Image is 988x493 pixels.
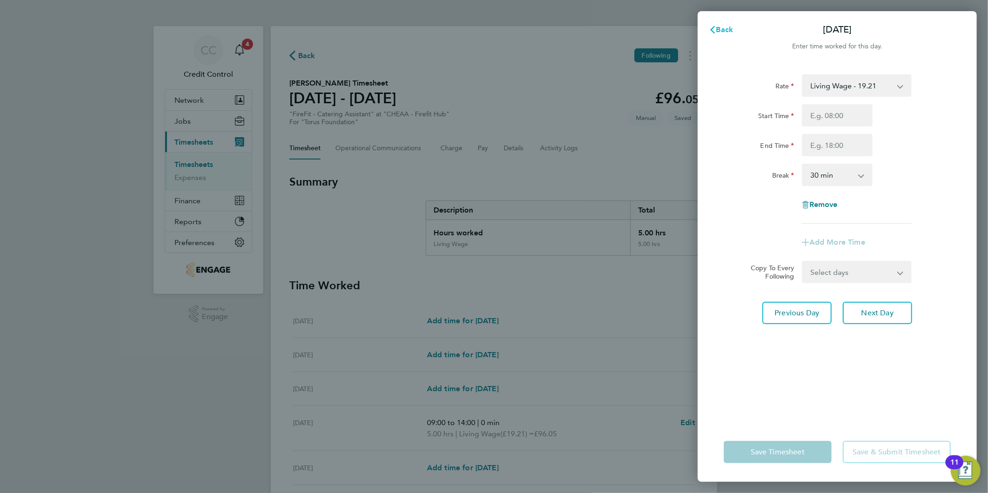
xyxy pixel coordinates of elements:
span: Previous Day [775,308,820,318]
button: Remove [802,201,838,208]
label: Copy To Every Following [743,264,794,280]
span: Remove [809,200,838,209]
label: Rate [775,82,794,93]
button: Open Resource Center, 11 new notifications [951,456,981,486]
span: Back [716,25,734,34]
label: Start Time [758,112,794,123]
p: [DATE] [823,23,852,36]
button: Next Day [843,302,912,324]
button: Back [700,20,743,39]
button: Previous Day [762,302,832,324]
label: End Time [761,141,794,153]
input: E.g. 08:00 [802,104,873,127]
span: Next Day [861,308,894,318]
div: Enter time worked for this day. [698,41,977,52]
input: E.g. 18:00 [802,134,873,156]
div: 11 [950,462,959,474]
label: Break [772,171,794,182]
